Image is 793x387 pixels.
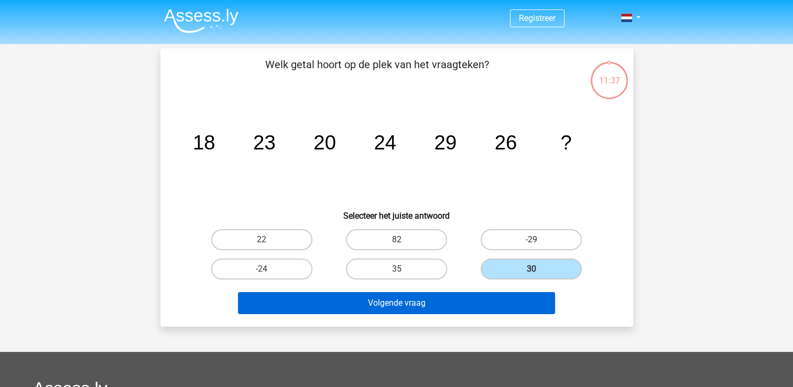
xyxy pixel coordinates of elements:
tspan: 29 [434,131,457,154]
tspan: 20 [313,131,336,154]
p: Welk getal hoort op de plek van het vraagteken? [177,57,577,88]
label: 35 [346,259,447,279]
h6: Selecteer het juiste antwoord [177,202,616,221]
tspan: 24 [374,131,396,154]
label: 30 [481,259,582,279]
label: 82 [346,229,447,250]
label: -24 [211,259,312,279]
img: Assessly [164,8,238,33]
tspan: 23 [253,131,276,154]
tspan: 26 [494,131,517,154]
a: Registreer [519,13,556,23]
button: Volgende vraag [238,292,555,314]
tspan: ? [560,131,571,154]
tspan: 18 [192,131,215,154]
label: -29 [481,229,582,250]
div: 11:37 [590,61,629,87]
label: 22 [211,229,312,250]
